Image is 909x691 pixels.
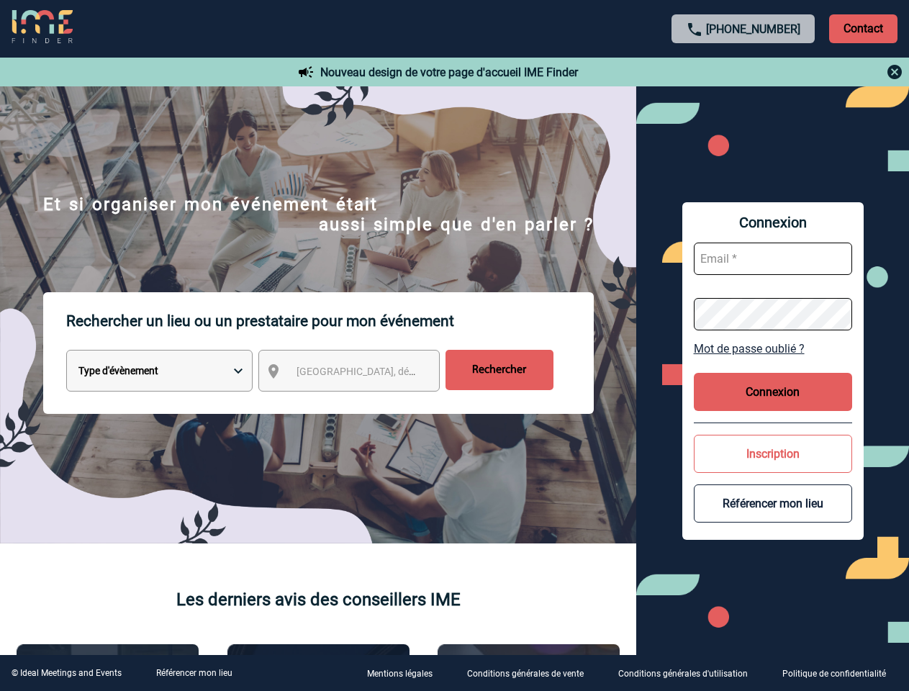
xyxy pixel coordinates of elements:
[297,366,497,377] span: [GEOGRAPHIC_DATA], département, région...
[694,243,852,275] input: Email *
[66,292,594,350] p: Rechercher un lieu ou un prestataire pour mon événement
[771,667,909,680] a: Politique de confidentialité
[156,668,232,678] a: Référencer mon lieu
[456,667,607,680] a: Conditions générales de vente
[367,669,433,679] p: Mentions légales
[686,21,703,38] img: call-24-px.png
[706,22,800,36] a: [PHONE_NUMBER]
[446,350,553,390] input: Rechercher
[694,484,852,523] button: Référencer mon lieu
[467,669,584,679] p: Conditions générales de vente
[782,669,886,679] p: Politique de confidentialité
[607,667,771,680] a: Conditions générales d'utilisation
[694,342,852,356] a: Mot de passe oublié ?
[12,668,122,678] div: © Ideal Meetings and Events
[694,373,852,411] button: Connexion
[694,435,852,473] button: Inscription
[618,669,748,679] p: Conditions générales d'utilisation
[694,214,852,231] span: Connexion
[829,14,897,43] p: Contact
[356,667,456,680] a: Mentions légales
